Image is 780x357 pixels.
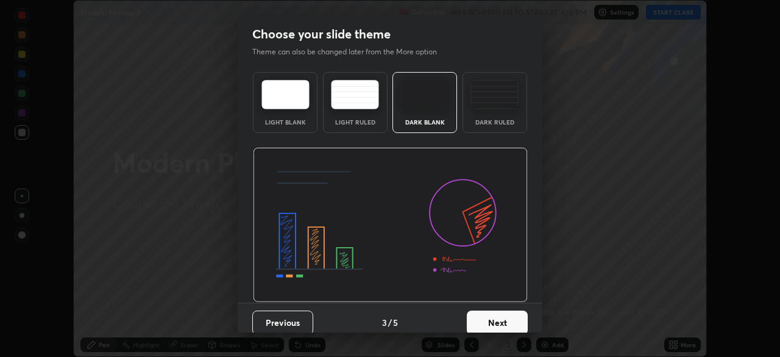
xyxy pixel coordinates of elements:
div: Dark Ruled [470,119,519,125]
div: Light Blank [261,119,310,125]
h4: 3 [382,316,387,329]
div: Dark Blank [400,119,449,125]
img: lightRuledTheme.5fabf969.svg [331,80,379,109]
p: Theme can also be changed later from the More option [252,46,450,57]
img: darkThemeBanner.d06ce4a2.svg [253,148,528,303]
h2: Choose your slide theme [252,26,391,42]
button: Previous [252,311,313,335]
img: darkTheme.f0cc69e5.svg [401,80,449,109]
h4: / [388,316,392,329]
div: Light Ruled [331,119,380,125]
img: lightTheme.e5ed3b09.svg [261,80,310,109]
button: Next [467,311,528,335]
img: darkRuledTheme.de295e13.svg [470,80,519,109]
h4: 5 [393,316,398,329]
